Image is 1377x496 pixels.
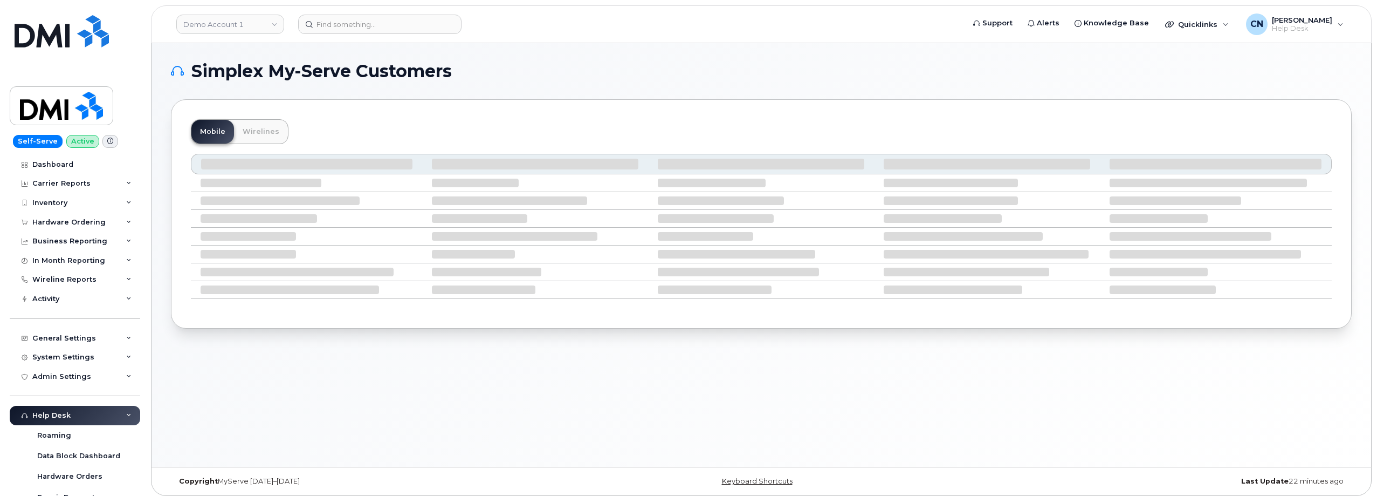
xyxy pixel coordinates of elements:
[1241,477,1289,485] strong: Last Update
[234,120,288,144] a: Wirelines
[958,477,1352,486] div: 22 minutes ago
[191,63,452,79] span: Simplex My-Serve Customers
[722,477,793,485] a: Keyboard Shortcuts
[191,120,234,144] a: Mobile
[171,477,564,486] div: MyServe [DATE]–[DATE]
[179,477,218,485] strong: Copyright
